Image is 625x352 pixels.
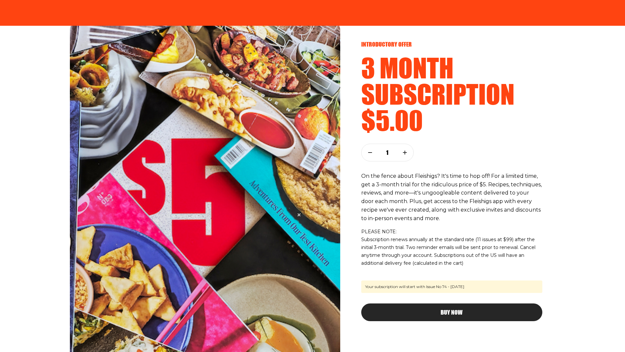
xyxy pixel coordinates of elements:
[361,172,542,223] p: On the fence about Fleishigs? It's time to hop off! For a limited time, get a 3-month trial for t...
[383,149,392,156] p: 1
[361,41,542,48] p: introductory offer
[361,303,542,321] button: Buy Now
[361,54,542,107] h2: 3 month subscription
[361,228,542,267] p: PLEASE NOTE: Subscription renews annually at the standard rate (11 issues at $99) after the initi...
[361,107,542,133] h2: $5.00
[441,309,463,315] span: Buy Now
[361,280,542,293] span: Your subscription will start with Issue No 74 - [DATE]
